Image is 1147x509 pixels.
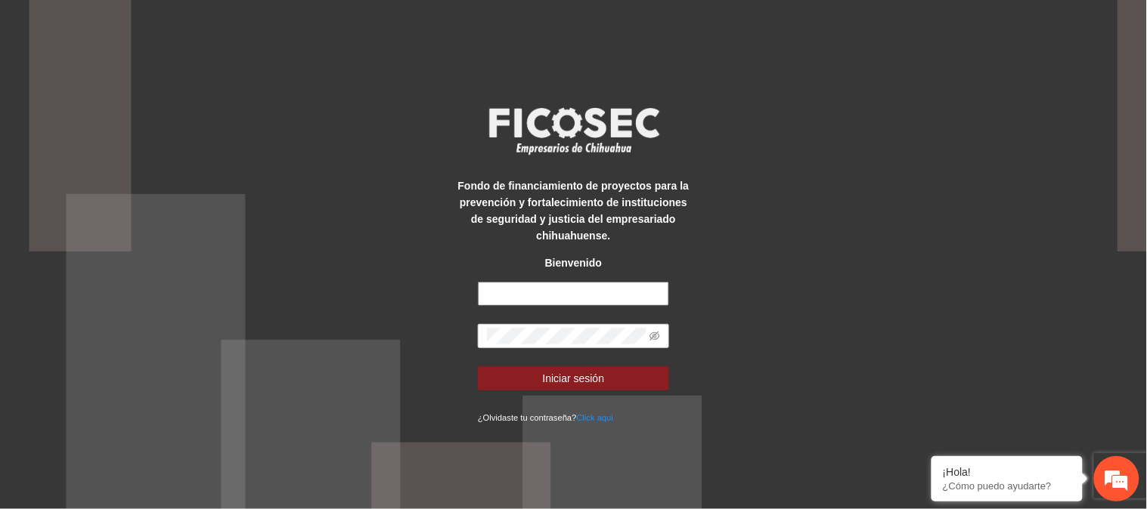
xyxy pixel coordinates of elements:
[248,8,284,44] div: Minimizar ventana de chat en vivo
[577,413,614,422] a: Click aqui
[543,370,605,387] span: Iniciar sesión
[943,466,1071,478] div: ¡Hola!
[8,344,288,397] textarea: Escriba su mensaje y pulse “Intro”
[545,257,602,269] strong: Bienvenido
[478,413,613,422] small: ¿Olvidaste tu contraseña?
[79,77,254,97] div: Chatee con nosotros ahora
[943,480,1071,492] p: ¿Cómo puedo ayudarte?
[458,180,690,242] strong: Fondo de financiamiento de proyectos para la prevención y fortalecimiento de instituciones de seg...
[478,366,669,390] button: Iniciar sesión
[88,168,209,320] span: Estamos en línea.
[479,103,668,159] img: logo
[649,331,660,341] span: eye-invisible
